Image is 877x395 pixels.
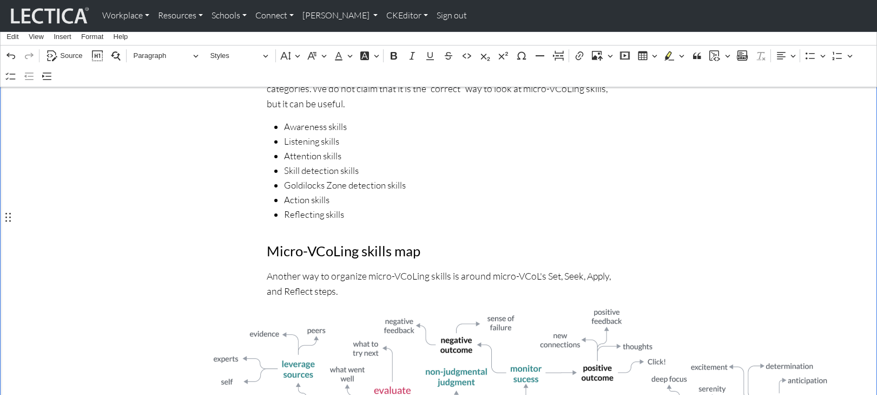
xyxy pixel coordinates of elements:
[1,28,876,46] div: Editor menu bar
[267,66,611,111] p: There are many ways to cluster skills. The following list is organized by skill categories. We do...
[284,149,611,164] span: Attention skills
[206,48,273,64] button: Styles
[432,4,471,27] a: Sign out
[129,48,203,64] button: Paragraph, Heading
[267,268,611,299] p: Another way to organize micro-VCoLing skills is around micro-VCoL's Set, Seek, Apply, and Reflect...
[154,4,207,27] a: Resources
[207,4,251,27] a: Schools
[284,120,611,134] span: Awareness skills
[284,134,611,149] span: Listening skills
[8,5,89,26] img: lecticalive
[42,48,87,64] button: Source
[1,46,876,87] div: Editor toolbar
[251,4,298,27] a: Connect
[267,243,611,260] h3: Micro-VCoLing skills map
[98,4,154,27] a: Workplace
[6,33,18,40] span: Edit
[284,178,611,193] span: Goldilocks Zone detection skills
[284,164,611,178] span: Skill detection skills
[210,49,259,62] span: Styles
[60,49,82,62] span: Source
[284,193,611,208] span: Action skills
[133,49,189,62] span: Paragraph
[382,4,432,27] a: CKEditor
[54,33,71,40] span: Insert
[81,33,103,40] span: Format
[114,33,128,40] span: Help
[298,4,382,27] a: [PERSON_NAME]
[29,33,44,40] span: View
[284,208,611,222] span: Reflecting skills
